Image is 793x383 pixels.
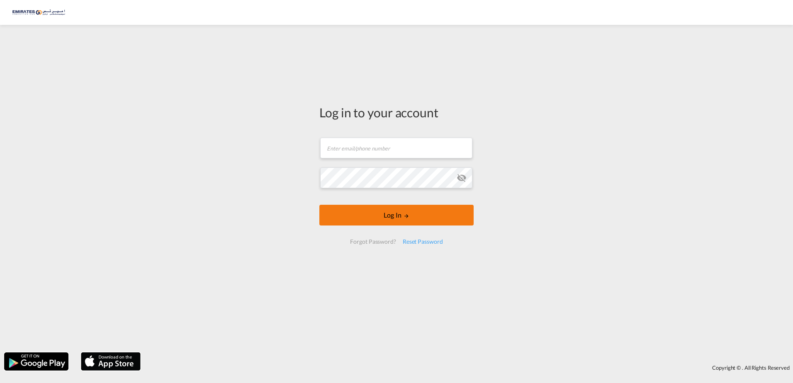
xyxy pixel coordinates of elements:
div: Log in to your account [319,104,474,121]
button: LOGIN [319,205,474,225]
img: google.png [3,351,69,371]
div: Copyright © . All Rights Reserved [145,361,793,375]
md-icon: icon-eye-off [457,173,467,183]
div: Forgot Password? [347,234,399,249]
img: c67187802a5a11ec94275b5db69a26e6.png [12,3,68,22]
input: Enter email/phone number [320,138,472,158]
img: apple.png [80,351,141,371]
div: Reset Password [399,234,446,249]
